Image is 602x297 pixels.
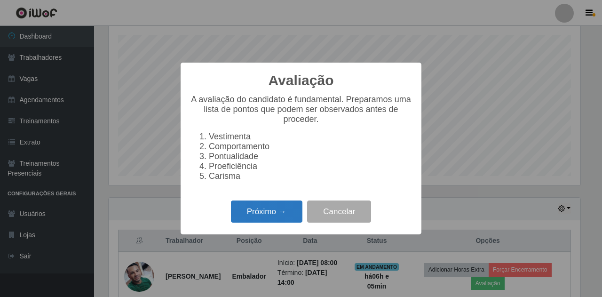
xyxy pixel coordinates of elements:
[209,152,412,161] li: Pontualidade
[231,201,302,223] button: Próximo →
[190,95,412,124] p: A avaliação do candidato é fundamental. Preparamos uma lista de pontos que podem ser observados a...
[307,201,371,223] button: Cancelar
[209,161,412,171] li: Proeficiência
[269,72,334,89] h2: Avaliação
[209,142,412,152] li: Comportamento
[209,132,412,142] li: Vestimenta
[209,171,412,181] li: Carisma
